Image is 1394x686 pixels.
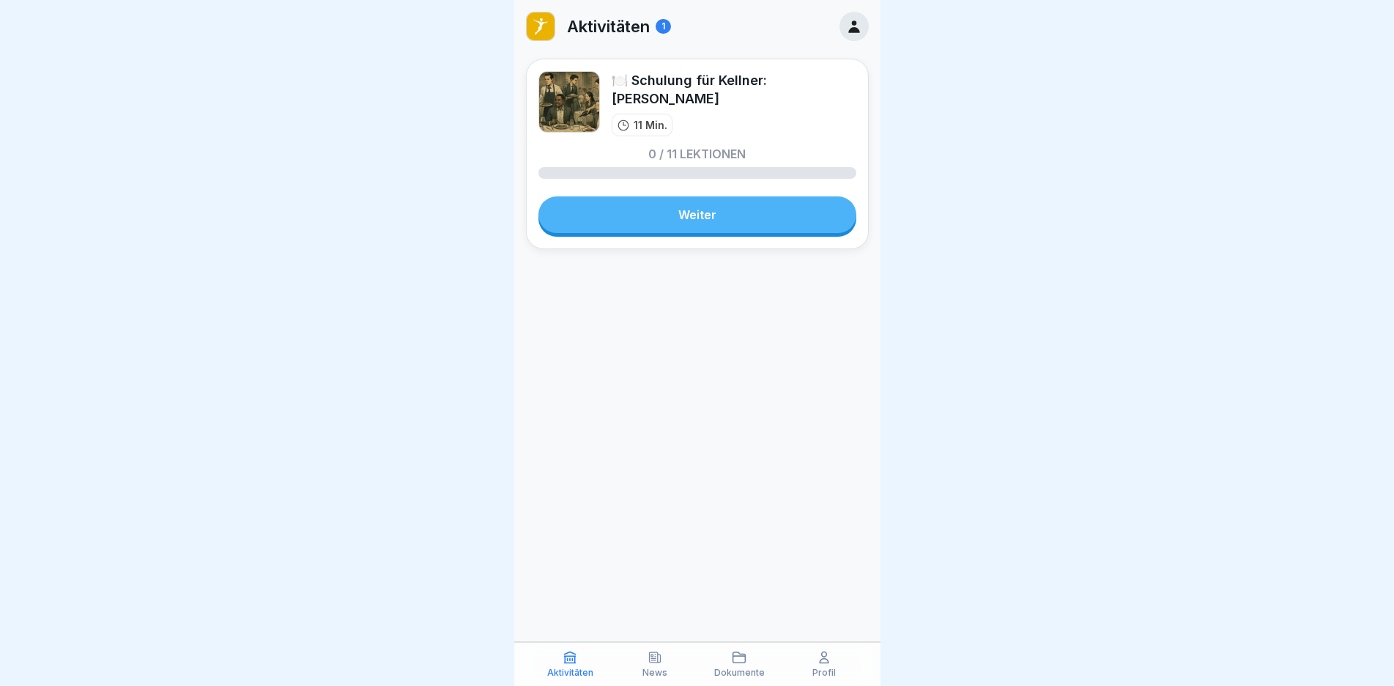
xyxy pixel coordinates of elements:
p: 0 / 11 Lektionen [648,148,746,160]
a: Weiter [538,196,856,233]
p: 11 Min. [634,117,667,133]
p: Dokumente [714,668,765,678]
p: Aktivitäten [547,668,593,678]
img: c6pxyn0tmrqwj4a1jbcqb86l.png [538,71,600,133]
img: oo2rwhh5g6mqyfqxhtbddxvd.png [527,12,555,40]
div: 🍽️ Schulung für Kellner: [PERSON_NAME] [612,71,856,108]
p: Profil [812,668,836,678]
div: 1 [656,19,671,34]
p: News [642,668,667,678]
p: Aktivitäten [567,17,650,36]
